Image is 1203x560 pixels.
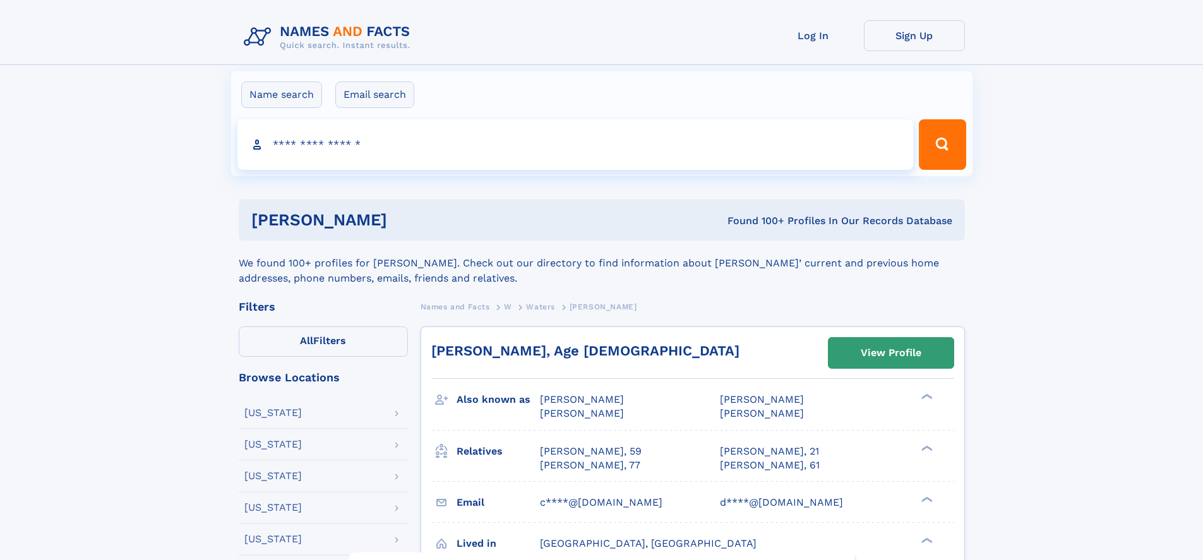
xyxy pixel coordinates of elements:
[504,302,512,311] span: W
[540,444,642,458] a: [PERSON_NAME], 59
[239,372,408,383] div: Browse Locations
[540,537,757,549] span: [GEOGRAPHIC_DATA], [GEOGRAPHIC_DATA]
[918,393,933,401] div: ❯
[540,458,640,472] a: [PERSON_NAME], 77
[504,299,512,314] a: W
[239,326,408,357] label: Filters
[861,338,921,367] div: View Profile
[540,407,624,419] span: [PERSON_NAME]
[720,444,819,458] a: [PERSON_NAME], 21
[244,408,302,418] div: [US_STATE]
[526,299,555,314] a: Waters
[244,471,302,481] div: [US_STATE]
[918,444,933,452] div: ❯
[720,393,804,405] span: [PERSON_NAME]
[918,495,933,503] div: ❯
[300,335,313,347] span: All
[720,407,804,419] span: [PERSON_NAME]
[239,20,421,54] img: Logo Names and Facts
[720,458,820,472] a: [PERSON_NAME], 61
[829,338,954,368] a: View Profile
[763,20,864,51] a: Log In
[244,439,302,450] div: [US_STATE]
[244,534,302,544] div: [US_STATE]
[457,389,540,410] h3: Also known as
[457,441,540,462] h3: Relatives
[457,533,540,554] h3: Lived in
[457,492,540,513] h3: Email
[557,214,952,228] div: Found 100+ Profiles In Our Records Database
[864,20,965,51] a: Sign Up
[239,241,965,286] div: We found 100+ profiles for [PERSON_NAME]. Check out our directory to find information about [PERS...
[239,301,408,313] div: Filters
[237,119,914,170] input: search input
[540,393,624,405] span: [PERSON_NAME]
[526,302,555,311] span: Waters
[421,299,490,314] a: Names and Facts
[570,302,637,311] span: [PERSON_NAME]
[251,212,558,228] h1: [PERSON_NAME]
[335,81,414,108] label: Email search
[241,81,322,108] label: Name search
[431,343,739,359] a: [PERSON_NAME], Age [DEMOGRAPHIC_DATA]
[919,119,966,170] button: Search Button
[918,536,933,544] div: ❯
[244,503,302,513] div: [US_STATE]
